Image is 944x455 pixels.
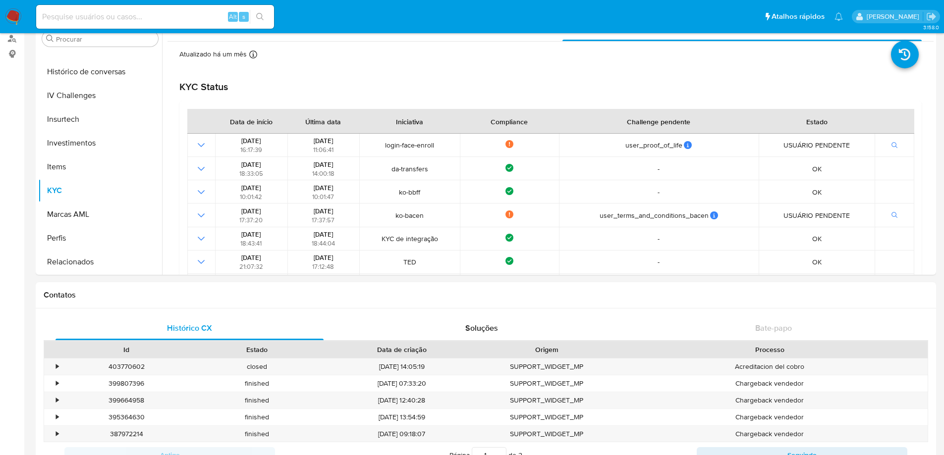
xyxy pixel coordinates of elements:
[482,426,612,442] div: SUPPORT_WIDGET_MP
[482,409,612,425] div: SUPPORT_WIDGET_MP
[612,426,928,442] div: Chargeback vendedor
[199,345,315,354] div: Estado
[38,107,162,131] button: Insurtech
[192,426,322,442] div: finished
[926,11,937,22] a: Sair
[38,84,162,107] button: IV Challenges
[465,322,498,334] span: Soluções
[38,179,162,202] button: KYC
[56,429,58,439] div: •
[61,375,192,392] div: 399807396
[619,345,921,354] div: Processo
[482,375,612,392] div: SUPPORT_WIDGET_MP
[489,345,605,354] div: Origem
[38,202,162,226] button: Marcas AML
[923,23,939,31] span: 3.158.0
[612,358,928,375] div: Acreditacion del cobro
[612,409,928,425] div: Chargeback vendedor
[772,11,825,22] span: Atalhos rápidos
[192,392,322,408] div: finished
[612,375,928,392] div: Chargeback vendedor
[56,35,154,44] input: Procurar
[38,250,162,274] button: Relacionados
[192,409,322,425] div: finished
[61,426,192,442] div: 387972214
[46,35,54,43] button: Procurar
[322,375,482,392] div: [DATE] 07:33:20
[56,412,58,422] div: •
[322,409,482,425] div: [DATE] 13:54:59
[68,345,185,354] div: Id
[329,345,475,354] div: Data de criação
[242,12,245,21] span: s
[250,10,270,24] button: search-icon
[56,362,58,371] div: •
[56,396,58,405] div: •
[38,226,162,250] button: Perfis
[229,12,237,21] span: Alt
[38,131,162,155] button: Investimentos
[322,426,482,442] div: [DATE] 09:18:07
[61,392,192,408] div: 399664958
[192,375,322,392] div: finished
[482,358,612,375] div: SUPPORT_WIDGET_MP
[322,358,482,375] div: [DATE] 14:05:19
[834,12,843,21] a: Notificações
[867,12,923,21] p: mariana.godoy@mercadopago.com.br
[61,358,192,375] div: 403770602
[755,322,792,334] span: Bate-papo
[44,290,928,300] h1: Contatos
[38,60,162,84] button: Histórico de conversas
[482,392,612,408] div: SUPPORT_WIDGET_MP
[322,392,482,408] div: [DATE] 12:40:28
[56,379,58,388] div: •
[38,155,162,179] button: Items
[179,50,247,59] p: Atualizado há um mês
[192,358,322,375] div: closed
[167,322,212,334] span: Histórico CX
[61,409,192,425] div: 395364630
[612,392,928,408] div: Chargeback vendedor
[36,10,274,23] input: Pesquise usuários ou casos...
